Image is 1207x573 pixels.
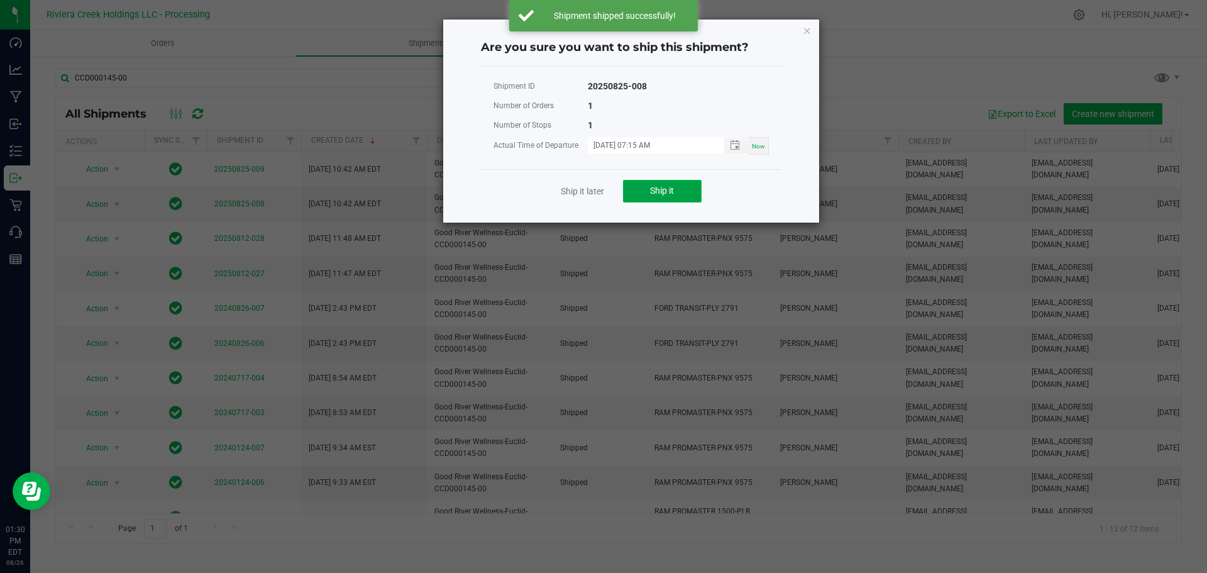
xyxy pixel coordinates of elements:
[493,118,588,133] div: Number of Stops
[588,137,711,153] input: MM/dd/yyyy HH:MM a
[493,79,588,94] div: Shipment ID
[541,9,688,22] div: Shipment shipped successfully!
[650,186,674,196] span: Ship it
[724,137,749,153] span: Toggle popup
[481,40,781,56] h4: Are you sure you want to ship this shipment?
[803,23,812,38] button: Close
[752,143,765,150] span: Now
[493,98,588,114] div: Number of Orders
[588,98,593,114] div: 1
[13,472,50,510] iframe: Resource center
[588,118,593,133] div: 1
[623,180,702,203] button: Ship it
[493,138,588,153] div: Actual Time of Departure
[588,79,647,94] div: 20250825-008
[561,185,604,197] a: Ship it later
